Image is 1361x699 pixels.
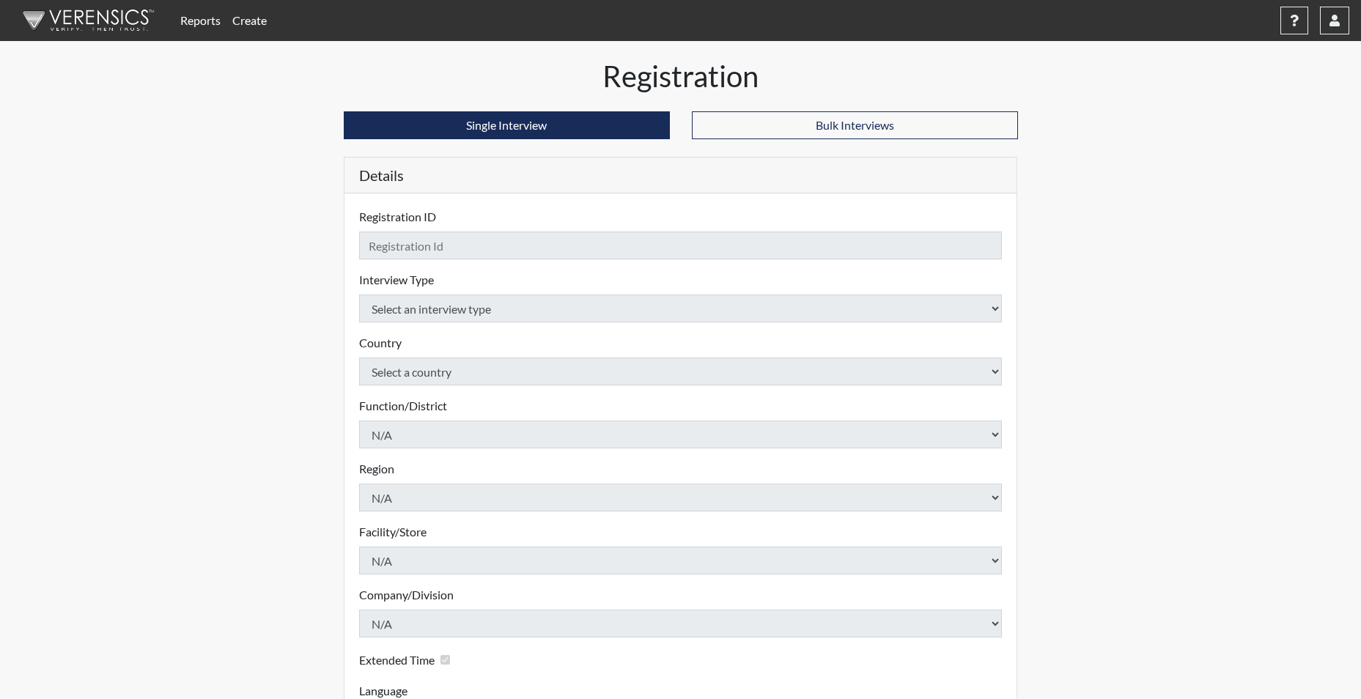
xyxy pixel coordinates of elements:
[359,586,454,604] label: Company/Division
[359,232,1003,259] input: Insert a Registration ID, which needs to be a unique alphanumeric value for each interviewee
[359,271,434,289] label: Interview Type
[359,397,447,415] label: Function/District
[174,6,226,35] a: Reports
[359,334,402,352] label: Country
[692,111,1018,139] button: Bulk Interviews
[359,523,427,541] label: Facility/Store
[359,649,456,670] div: Checking this box will provide the interviewee with an accomodation of extra time to answer each ...
[344,158,1017,193] h5: Details
[359,208,436,226] label: Registration ID
[359,460,394,478] label: Region
[226,6,273,35] a: Create
[344,59,1018,94] h1: Registration
[359,651,435,669] label: Extended Time
[344,111,670,139] button: Single Interview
